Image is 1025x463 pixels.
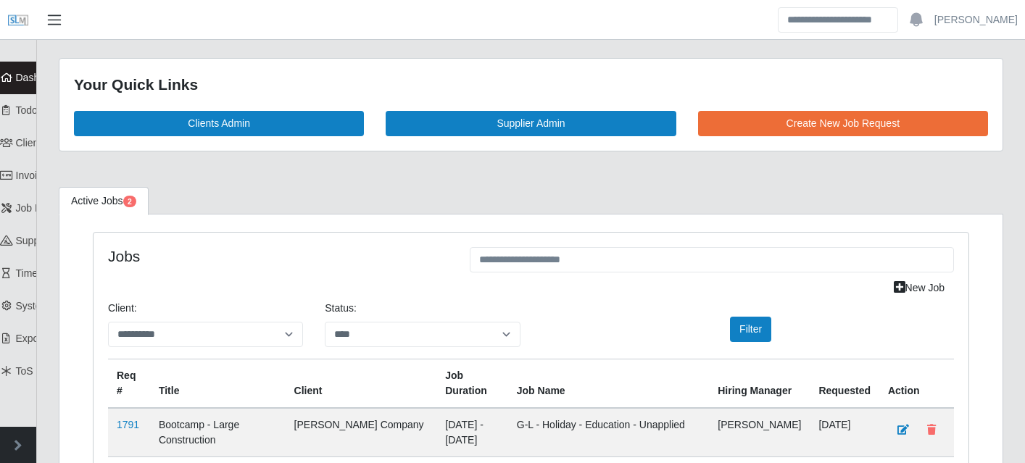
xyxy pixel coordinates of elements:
[150,359,286,408] th: Title
[108,247,448,265] h4: Jobs
[436,359,508,408] th: Job Duration
[74,111,364,136] a: Clients Admin
[16,365,33,377] span: ToS
[16,202,78,214] span: Job Requests
[730,317,771,342] button: Filter
[325,301,357,316] label: Status:
[810,359,879,408] th: Requested
[16,333,50,344] span: Exports
[436,408,508,457] td: [DATE] - [DATE]
[810,408,879,457] td: [DATE]
[709,359,810,408] th: Hiring Manager
[16,267,68,279] span: Timesheets
[879,359,954,408] th: Action
[709,408,810,457] td: [PERSON_NAME]
[386,111,676,136] a: Supplier Admin
[286,408,437,457] td: [PERSON_NAME] Company
[934,12,1018,28] a: [PERSON_NAME]
[59,187,149,215] a: Active Jobs
[16,300,89,312] span: System Settings
[16,104,38,116] span: Todo
[74,73,988,96] div: Your Quick Links
[16,235,58,246] span: Suppliers
[123,196,136,207] span: Pending Jobs
[778,7,898,33] input: Search
[16,72,66,83] span: Dashboard
[16,170,56,181] span: Invoicing
[508,359,710,408] th: Job Name
[117,419,139,430] a: 1791
[698,111,988,136] a: Create New Job Request
[150,408,286,457] td: Bootcamp - Large Construction
[108,301,137,316] label: Client:
[286,359,437,408] th: Client
[884,275,954,301] a: New Job
[7,9,29,31] img: SLM Logo
[508,408,710,457] td: G-L - Holiday - Education - Unapplied
[108,359,150,408] th: Req #
[16,137,47,149] span: Clients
